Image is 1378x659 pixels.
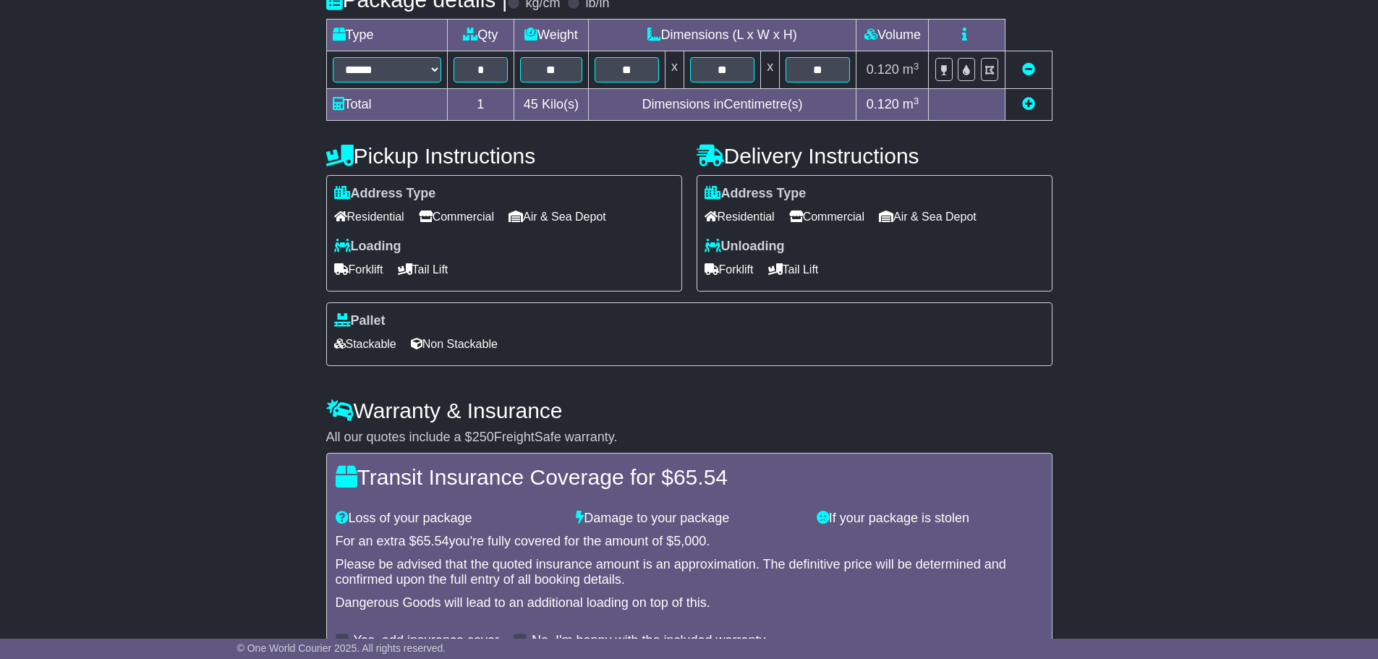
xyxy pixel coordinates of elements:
[334,333,396,355] span: Stackable
[673,465,728,489] span: 65.54
[336,534,1043,550] div: For an extra $ you're fully covered for the amount of $ .
[867,62,899,77] span: 0.120
[328,511,569,527] div: Loss of your package
[1022,62,1035,77] a: Remove this item
[761,51,780,89] td: x
[334,258,383,281] span: Forklift
[398,258,448,281] span: Tail Lift
[334,186,436,202] label: Address Type
[334,239,401,255] label: Loading
[697,144,1052,168] h4: Delivery Instructions
[336,595,1043,611] div: Dangerous Goods will lead to an additional loading on top of this.
[336,465,1043,489] h4: Transit Insurance Coverage for $
[509,205,606,228] span: Air & Sea Depot
[914,61,919,72] sup: 3
[326,89,447,121] td: Total
[1022,97,1035,111] a: Add new item
[532,633,766,649] label: No, I'm happy with the included warranty
[411,333,498,355] span: Non Stackable
[809,511,1050,527] div: If your package is stolen
[334,313,386,329] label: Pallet
[326,399,1052,422] h4: Warranty & Insurance
[914,95,919,106] sup: 3
[417,534,449,548] span: 65.54
[447,20,514,51] td: Qty
[326,144,682,168] h4: Pickup Instructions
[867,97,899,111] span: 0.120
[903,97,919,111] span: m
[326,430,1052,446] div: All our quotes include a $ FreightSafe warranty.
[524,97,538,111] span: 45
[588,89,856,121] td: Dimensions in Centimetre(s)
[237,642,446,654] span: © One World Courier 2025. All rights reserved.
[334,205,404,228] span: Residential
[705,258,754,281] span: Forklift
[879,205,977,228] span: Air & Sea Depot
[514,20,589,51] td: Weight
[705,239,785,255] label: Unloading
[336,557,1043,588] div: Please be advised that the quoted insurance amount is an approximation. The definitive price will...
[326,20,447,51] td: Type
[705,186,807,202] label: Address Type
[665,51,684,89] td: x
[768,258,819,281] span: Tail Lift
[447,89,514,121] td: 1
[903,62,919,77] span: m
[472,430,494,444] span: 250
[419,205,494,228] span: Commercial
[789,205,864,228] span: Commercial
[514,89,589,121] td: Kilo(s)
[569,511,809,527] div: Damage to your package
[673,534,706,548] span: 5,000
[354,633,499,649] label: Yes, add insurance cover
[588,20,856,51] td: Dimensions (L x W x H)
[856,20,929,51] td: Volume
[705,205,775,228] span: Residential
